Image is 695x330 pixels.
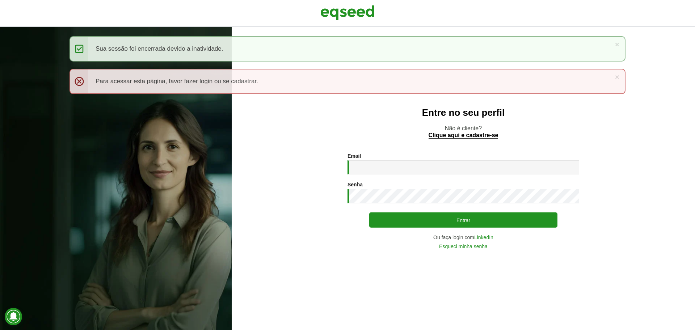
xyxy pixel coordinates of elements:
a: Clique aqui e cadastre-se [429,132,498,139]
a: Esqueci minha senha [439,244,488,249]
div: Ou faça login com [347,235,579,240]
label: Email [347,153,361,158]
h2: Entre no seu perfil [246,107,681,118]
p: Não é cliente? [246,125,681,139]
a: LinkedIn [474,235,493,240]
a: × [615,41,619,48]
a: × [615,73,619,81]
div: Para acessar esta página, favor fazer login ou se cadastrar. [69,69,625,94]
div: Sua sessão foi encerrada devido a inatividade. [69,36,625,62]
button: Entrar [369,212,557,228]
label: Senha [347,182,363,187]
img: EqSeed Logo [320,4,375,22]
